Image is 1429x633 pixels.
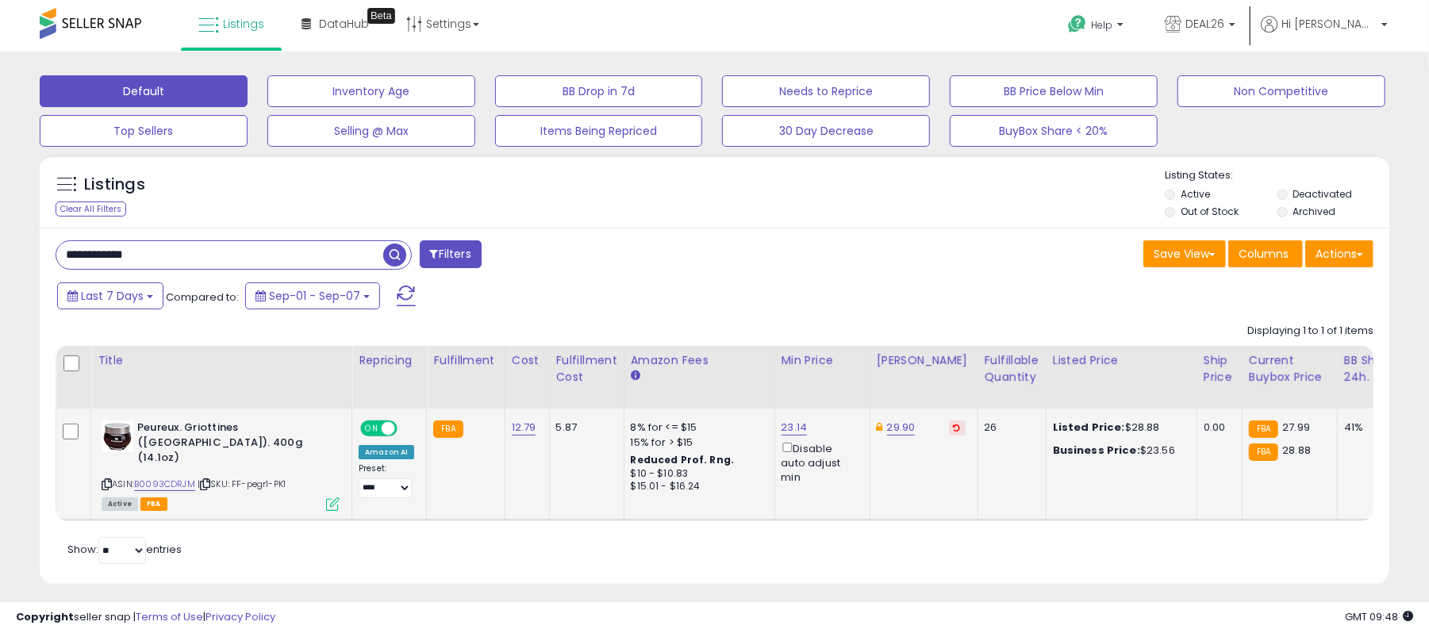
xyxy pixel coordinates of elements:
[1181,205,1239,218] label: Out of Stock
[950,75,1158,107] button: BB Price Below Min
[1177,75,1385,107] button: Non Competitive
[267,75,475,107] button: Inventory Age
[1181,187,1210,201] label: Active
[950,115,1158,147] button: BuyBox Share < 20%
[631,352,768,369] div: Amazon Fees
[495,115,703,147] button: Items Being Repriced
[1344,352,1402,386] div: BB Share 24h.
[1228,240,1303,267] button: Columns
[631,453,735,466] b: Reduced Prof. Rng.
[98,352,345,369] div: Title
[136,609,203,624] a: Terms of Use
[1091,18,1112,32] span: Help
[137,420,330,469] b: Peureux. Griottines ([GEOGRAPHIC_DATA]). 400g (14.1oz)
[1305,240,1373,267] button: Actions
[102,420,133,452] img: 41xX2SuFlkL._SL40_.jpg
[359,352,420,369] div: Repricing
[1067,14,1087,34] i: Get Help
[84,174,145,196] h5: Listings
[985,352,1039,386] div: Fulfillable Quantity
[1239,246,1289,262] span: Columns
[782,420,808,435] a: 23.14
[367,8,395,24] div: Tooltip anchor
[512,420,536,435] a: 12.79
[877,352,971,369] div: [PERSON_NAME]
[1249,443,1278,461] small: FBA
[140,497,167,511] span: FBA
[1165,168,1389,183] p: Listing States:
[1053,443,1140,458] b: Business Price:
[887,420,916,435] a: 29.90
[433,420,463,438] small: FBA
[556,352,617,386] div: Fulfillment Cost
[556,420,612,435] div: 5.87
[1247,324,1373,339] div: Displaying 1 to 1 of 1 items
[495,75,703,107] button: BB Drop in 7d
[267,115,475,147] button: Selling @ Max
[269,288,360,304] span: Sep-01 - Sep-07
[395,422,421,435] span: OFF
[1053,420,1125,435] b: Listed Price:
[166,290,239,305] span: Compared to:
[1249,420,1278,438] small: FBA
[433,352,497,369] div: Fulfillment
[782,439,858,485] div: Disable auto adjust min
[245,282,380,309] button: Sep-01 - Sep-07
[631,480,763,493] div: $15.01 - $16.24
[1293,205,1336,218] label: Archived
[1282,420,1310,435] span: 27.99
[1053,420,1185,435] div: $28.88
[1204,352,1235,386] div: Ship Price
[1055,2,1139,52] a: Help
[631,435,763,450] div: 15% for > $15
[102,497,138,511] span: All listings currently available for purchase on Amazon
[16,609,74,624] strong: Copyright
[67,542,182,557] span: Show: entries
[1282,443,1311,458] span: 28.88
[722,115,930,147] button: 30 Day Decrease
[722,75,930,107] button: Needs to Reprice
[359,463,414,499] div: Preset:
[359,445,414,459] div: Amazon AI
[1344,420,1396,435] div: 41%
[40,75,248,107] button: Default
[512,352,543,369] div: Cost
[1281,16,1377,32] span: Hi [PERSON_NAME]
[985,420,1034,435] div: 26
[56,201,126,217] div: Clear All Filters
[1185,16,1224,32] span: DEAL26
[782,352,863,369] div: Min Price
[319,16,369,32] span: DataHub
[1345,609,1413,624] span: 2025-09-15 09:48 GMT
[1204,420,1230,435] div: 0.00
[631,467,763,481] div: $10 - $10.83
[631,420,763,435] div: 8% for <= $15
[362,422,382,435] span: ON
[1293,187,1353,201] label: Deactivated
[57,282,163,309] button: Last 7 Days
[198,478,286,490] span: | SKU: FF-pegr1-PK1
[1053,352,1190,369] div: Listed Price
[16,610,275,625] div: seller snap | |
[1261,16,1388,52] a: Hi [PERSON_NAME]
[206,609,275,624] a: Privacy Policy
[1249,352,1331,386] div: Current Buybox Price
[631,369,640,383] small: Amazon Fees.
[1143,240,1226,267] button: Save View
[420,240,482,268] button: Filters
[81,288,144,304] span: Last 7 Days
[1053,443,1185,458] div: $23.56
[134,478,195,491] a: B0093CDRJM
[102,420,340,508] div: ASIN:
[223,16,264,32] span: Listings
[40,115,248,147] button: Top Sellers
